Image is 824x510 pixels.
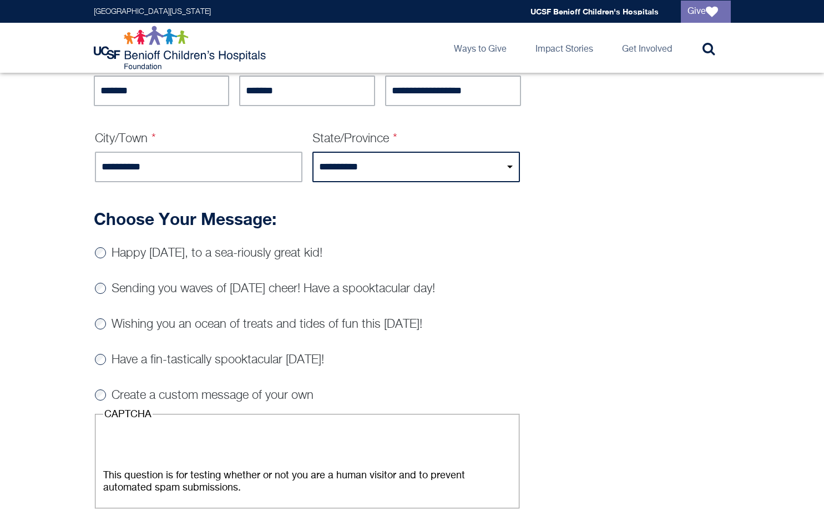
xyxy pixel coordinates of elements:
label: Happy [DATE], to a sea-riously great kid! [112,247,322,259]
label: Sending you waves of [DATE] cheer! Have a spooktacular day! [112,283,435,295]
strong: Choose Your Message: [94,209,276,229]
img: Logo for UCSF Benioff Children's Hospitals Foundation [94,26,269,70]
a: UCSF Benioff Children's Hospitals [530,7,659,16]
label: City/Town [95,133,156,145]
legend: CAPTCHA [103,408,153,421]
a: Ways to Give [445,23,515,73]
label: Create a custom message of your own [112,389,314,402]
div: This question is for testing whether or not you are a human visitor and to prevent automated spam... [103,469,511,494]
a: Give [681,1,731,23]
a: [GEOGRAPHIC_DATA][US_STATE] [94,8,211,16]
a: Impact Stories [527,23,602,73]
label: State/Province [312,133,398,145]
a: Get Involved [613,23,681,73]
label: Wishing you an ocean of treats and tides of fun this [DATE]! [112,318,422,331]
label: Have a fin-tastically spooktacular [DATE]! [112,354,324,366]
iframe: Widget containing checkbox for hCaptcha security challenge [103,424,271,466]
